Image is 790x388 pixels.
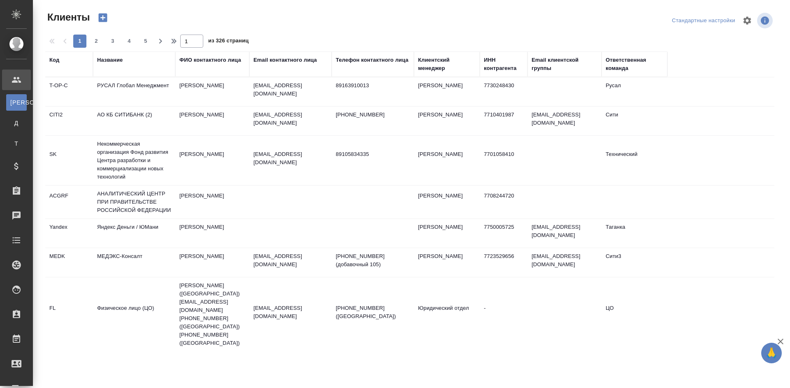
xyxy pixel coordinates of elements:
[480,188,527,216] td: 7708244720
[414,219,480,248] td: [PERSON_NAME]
[45,248,93,277] td: MEDK
[414,188,480,216] td: [PERSON_NAME]
[106,37,119,45] span: 3
[106,35,119,48] button: 3
[602,300,667,329] td: ЦО
[179,56,241,64] div: ФИО контактного лица
[45,188,93,216] td: ACGRF
[336,252,410,269] p: [PHONE_NUMBER] (добавочный 105)
[602,248,667,277] td: Сити3
[175,188,249,216] td: [PERSON_NAME]
[602,219,667,248] td: Таганка
[757,13,774,28] span: Посмотреть информацию
[484,56,523,72] div: ИНН контрагента
[336,304,410,321] p: [PHONE_NUMBER] ([GEOGRAPHIC_DATA])
[606,56,663,72] div: Ответственная команда
[527,248,602,277] td: [EMAIL_ADDRESS][DOMAIN_NAME]
[737,11,757,30] span: Настроить таблицу
[10,98,23,107] span: [PERSON_NAME]
[175,277,249,351] td: [PERSON_NAME] ([GEOGRAPHIC_DATA]) [EMAIL_ADDRESS][DOMAIN_NAME] [PHONE_NUMBER] ([GEOGRAPHIC_DATA])...
[6,115,27,131] a: Д
[336,150,410,158] p: 89105834335
[139,37,152,45] span: 5
[93,136,175,185] td: Некоммерческая организация Фонд развития Центра разработки и коммерциализации новых технологий
[45,77,93,106] td: T-OP-C
[45,107,93,135] td: CITI2
[336,56,409,64] div: Телефон контактного лица
[93,107,175,135] td: АО КБ СИТИБАНК (2)
[253,81,328,98] p: [EMAIL_ADDRESS][DOMAIN_NAME]
[414,77,480,106] td: [PERSON_NAME]
[49,56,59,64] div: Код
[175,77,249,106] td: [PERSON_NAME]
[93,186,175,218] td: АНАЛИТИЧЕСКИЙ ЦЕНТР ПРИ ПРАВИТЕЛЬСТВЕ РОССИЙСКОЙ ФЕДЕРАЦИИ
[336,81,410,90] p: 89163910013
[414,107,480,135] td: [PERSON_NAME]
[602,77,667,106] td: Русал
[480,77,527,106] td: 7730248430
[527,219,602,248] td: [EMAIL_ADDRESS][DOMAIN_NAME]
[527,107,602,135] td: [EMAIL_ADDRESS][DOMAIN_NAME]
[253,56,317,64] div: Email контактного лица
[414,300,480,329] td: Юридический отдел
[123,37,136,45] span: 4
[253,252,328,269] p: [EMAIL_ADDRESS][DOMAIN_NAME]
[480,300,527,329] td: -
[532,56,597,72] div: Email клиентской группы
[670,14,737,27] div: split button
[10,119,23,127] span: Д
[93,11,113,25] button: Создать
[6,135,27,152] a: Т
[480,219,527,248] td: 7750005725
[253,111,328,127] p: [EMAIL_ADDRESS][DOMAIN_NAME]
[253,304,328,321] p: [EMAIL_ADDRESS][DOMAIN_NAME]
[93,77,175,106] td: РУСАЛ Глобал Менеджмент
[45,146,93,175] td: SK
[414,146,480,175] td: [PERSON_NAME]
[123,35,136,48] button: 4
[480,107,527,135] td: 7710401987
[93,248,175,277] td: МЕДЭКС-Консалт
[761,343,782,363] button: 🙏
[414,248,480,277] td: [PERSON_NAME]
[336,111,410,119] p: [PHONE_NUMBER]
[175,146,249,175] td: [PERSON_NAME]
[253,150,328,167] p: [EMAIL_ADDRESS][DOMAIN_NAME]
[602,107,667,135] td: Сити
[480,146,527,175] td: 7701058410
[97,56,123,64] div: Название
[175,248,249,277] td: [PERSON_NAME]
[93,300,175,329] td: Физическое лицо (ЦО)
[208,36,249,48] span: из 326 страниц
[175,219,249,248] td: [PERSON_NAME]
[6,94,27,111] a: [PERSON_NAME]
[45,300,93,329] td: FL
[175,107,249,135] td: [PERSON_NAME]
[45,219,93,248] td: Yandex
[90,37,103,45] span: 2
[480,248,527,277] td: 7723529656
[139,35,152,48] button: 5
[602,146,667,175] td: Технический
[764,344,778,362] span: 🙏
[10,139,23,148] span: Т
[418,56,476,72] div: Клиентский менеджер
[93,219,175,248] td: Яндекс Деньги / ЮМани
[90,35,103,48] button: 2
[45,11,90,24] span: Клиенты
